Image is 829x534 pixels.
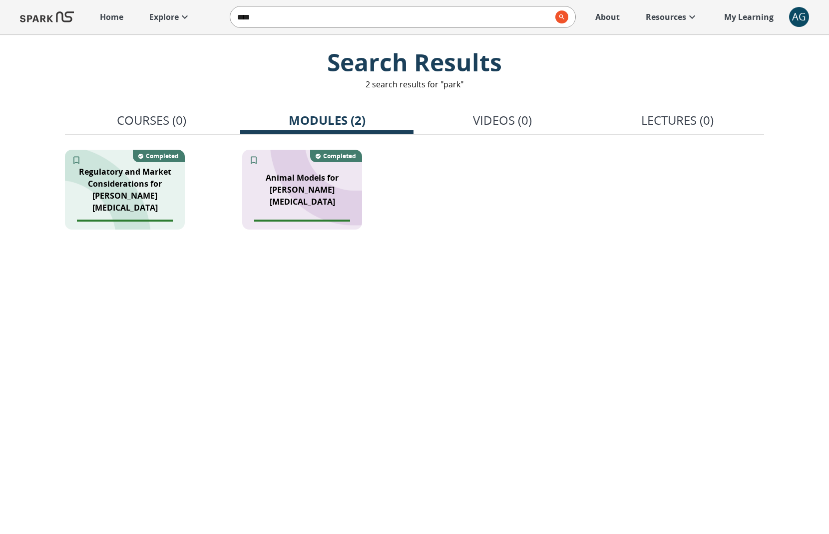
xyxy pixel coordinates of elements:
p: Modules (2) [289,111,366,129]
p: Explore [149,11,179,23]
p: Search Results [187,46,642,78]
svg: Add to My Learning [71,155,81,165]
a: My Learning [719,6,779,28]
div: SPARK NS branding pattern [65,150,185,230]
p: Home [100,11,123,23]
p: My Learning [724,11,774,23]
a: Explore [144,6,196,28]
p: Courses (0) [117,111,186,129]
img: Logo of SPARK at Stanford [20,5,74,29]
p: 2 search results for "park" [366,78,463,90]
p: Completed [146,152,179,160]
p: Completed [323,152,356,160]
p: Regulatory and Market Considerations for [PERSON_NAME][MEDICAL_DATA] [71,166,179,214]
a: Resources [641,6,703,28]
p: Resources [646,11,686,23]
p: Animal Models for [PERSON_NAME][MEDICAL_DATA] [248,172,356,208]
span: Module completion progress of user [77,220,173,222]
p: About [595,11,620,23]
button: account of current user [789,7,809,27]
button: search [551,6,568,27]
p: Videos (0) [473,111,532,129]
div: SPARK NS branding pattern [242,150,362,230]
a: About [590,6,625,28]
a: Home [95,6,128,28]
span: Module completion progress of user [254,220,350,222]
div: AG [789,7,809,27]
p: Lectures (0) [641,111,714,129]
svg: Add to My Learning [249,155,259,165]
